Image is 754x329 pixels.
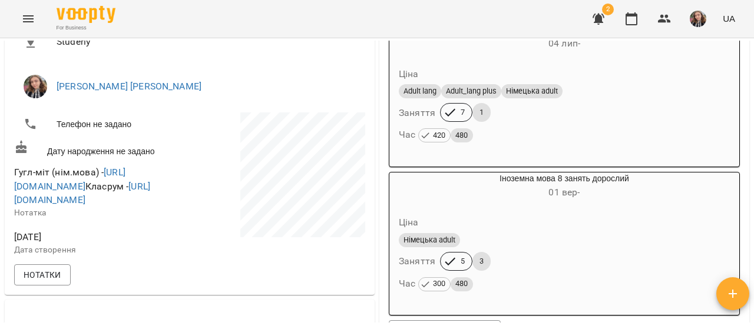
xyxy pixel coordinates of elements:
[57,35,356,49] span: Studerly
[57,81,201,92] a: [PERSON_NAME] [PERSON_NAME]
[14,207,187,219] p: Нотатка
[451,129,472,142] span: 480
[14,230,187,244] span: [DATE]
[451,277,472,290] span: 480
[14,167,150,205] span: Гугл-міт (нім.мова) - Класрум -
[602,4,614,15] span: 2
[399,214,419,231] h6: Ціна
[548,187,580,198] span: 01 вер -
[389,172,739,201] div: Іноземна мова 8 занять дорослий
[690,11,706,27] img: eab3ee43b19804faa4f6a12c6904e440.jpg
[399,253,435,270] h6: Заняття
[14,112,187,136] li: Телефон не задано
[389,172,739,306] button: Іноземна мова 8 занять дорослий01 вер- ЦінаНімецька adultЗаняття53Час 300480
[441,86,501,97] span: Adult_lang plus
[399,275,473,292] h6: Час
[12,138,190,159] div: Дату народження не задано
[428,129,450,142] span: 420
[14,244,187,256] p: Дата створення
[548,38,580,49] span: 04 лип -
[454,256,472,267] span: 5
[57,6,115,23] img: Voopty Logo
[718,8,740,29] button: UA
[399,235,460,245] span: Німецька adult
[399,66,419,82] h6: Ціна
[57,24,115,32] span: For Business
[24,268,61,282] span: Нотатки
[472,107,491,118] span: 1
[454,107,472,118] span: 7
[14,167,125,192] a: [URL][DOMAIN_NAME]
[723,12,735,25] span: UA
[399,105,435,121] h6: Заняття
[501,86,563,97] span: Німецька adult
[472,256,491,267] span: 3
[14,264,71,285] button: Нотатки
[428,277,450,290] span: 300
[399,127,473,143] h6: Час
[24,75,47,98] img: Назар Юлія-Марія Петрівна
[14,5,42,33] button: Menu
[399,86,441,97] span: Adult lang
[389,24,739,157] button: Іноземна мова 8 занять дорослий04 лип- ЦінаAdult langAdult_lang plusНімецька adultЗаняття71Час 42...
